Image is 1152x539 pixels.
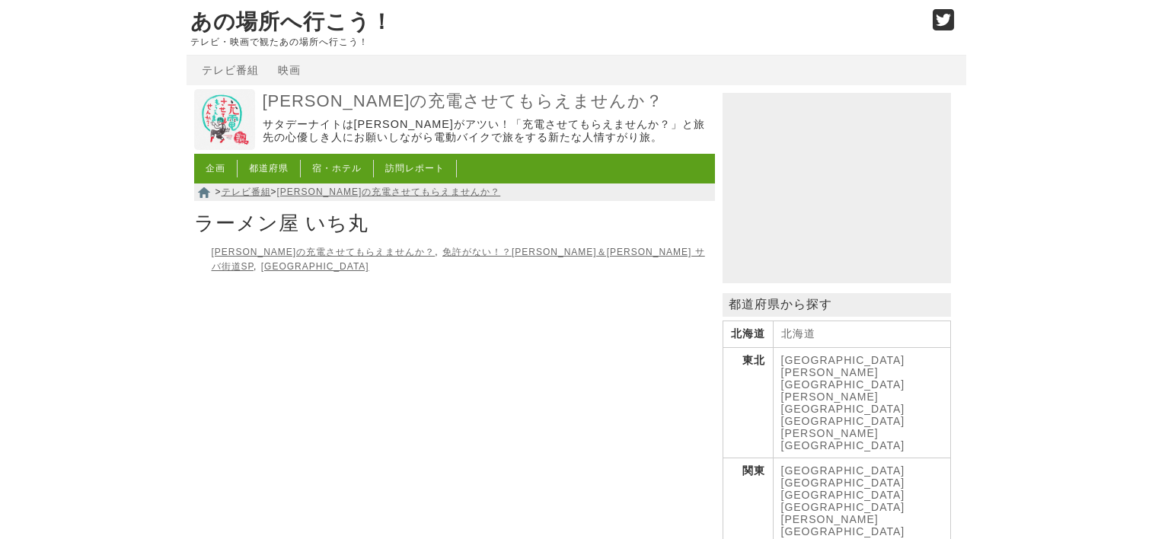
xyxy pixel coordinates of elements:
a: あの場所へ行こう！ [190,10,393,33]
a: [GEOGRAPHIC_DATA] [781,477,905,489]
iframe: Advertisement [723,93,951,283]
li: , [212,247,439,257]
a: 都道府県 [249,163,289,174]
a: [PERSON_NAME][GEOGRAPHIC_DATA] [781,427,905,451]
p: テレビ・映画で観たあの場所へ行こう！ [190,37,917,47]
a: Twitter (@go_thesights) [933,18,955,31]
a: 企画 [206,163,225,174]
a: [PERSON_NAME][GEOGRAPHIC_DATA] [781,391,905,415]
a: テレビ番組 [222,187,271,197]
img: 出川哲朗の充電させてもらえませんか？ [194,89,255,150]
a: [PERSON_NAME]の充電させてもらえませんか？ [212,247,436,257]
a: [GEOGRAPHIC_DATA] [781,489,905,501]
a: [PERSON_NAME]の充電させてもらえませんか？ [277,187,501,197]
a: [GEOGRAPHIC_DATA] [261,261,369,272]
a: 映画 [278,64,301,76]
a: [GEOGRAPHIC_DATA] [781,415,905,427]
a: 訪問レポート [385,163,445,174]
a: 北海道 [781,327,815,340]
a: [PERSON_NAME]の充電させてもらえませんか？ [263,91,711,113]
a: [PERSON_NAME][GEOGRAPHIC_DATA] [781,366,905,391]
p: 都道府県から探す [723,293,951,317]
nav: > > [194,183,715,201]
a: [GEOGRAPHIC_DATA] [781,464,905,477]
a: [GEOGRAPHIC_DATA] [781,501,905,513]
a: 宿・ホテル [312,163,362,174]
h1: ラーメン屋 いち丸 [194,207,715,241]
a: [GEOGRAPHIC_DATA] [781,354,905,366]
a: テレビ番組 [202,64,259,76]
li: , [212,247,705,272]
a: 免許がない！？[PERSON_NAME]＆[PERSON_NAME] サバ街道SP [212,247,705,272]
p: サタデーナイトは[PERSON_NAME]がアツい！「充電させてもらえませんか？」と旅先の心優しき人にお願いしながら電動バイクで旅をする新たな人情すがり旅。 [263,118,711,145]
th: 東北 [723,348,773,458]
th: 北海道 [723,321,773,348]
a: 出川哲朗の充電させてもらえませんか？ [194,139,255,152]
a: [PERSON_NAME][GEOGRAPHIC_DATA] [781,513,905,537]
